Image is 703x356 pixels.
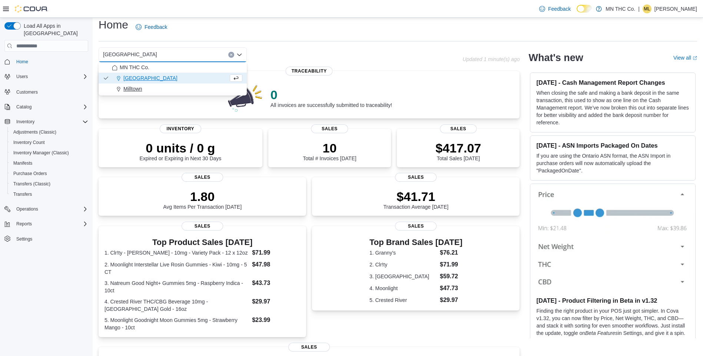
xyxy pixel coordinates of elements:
div: Total # Invoices [DATE] [303,141,356,161]
button: Transfers (Classic) [7,179,91,189]
p: $41.71 [384,189,449,204]
span: Sales [182,173,223,182]
span: Settings [16,236,32,242]
span: Purchase Orders [10,169,88,178]
a: Inventory Manager (Classic) [10,148,72,157]
span: Settings [13,234,88,244]
button: Adjustments (Classic) [7,127,91,137]
button: Settings [1,234,91,244]
span: Inventory Count [13,140,45,145]
span: Home [16,59,28,65]
h3: [DATE] - Cash Management Report Changes [536,79,689,86]
dd: $47.73 [440,284,462,293]
span: ML [644,4,650,13]
button: Clear input [228,52,234,58]
dd: $71.99 [252,248,300,257]
span: Inventory Manager (Classic) [13,150,69,156]
button: Inventory Count [7,137,91,148]
a: Settings [13,235,35,244]
span: Inventory Manager (Classic) [10,148,88,157]
span: Inventory [13,117,88,126]
div: Total Sales [DATE] [435,141,481,161]
p: MN THC Co. [606,4,635,13]
span: Transfers (Classic) [13,181,50,187]
span: Catalog [16,104,31,110]
h3: Top Brand Sales [DATE] [369,238,462,247]
span: Sales [311,124,348,133]
a: Transfers (Classic) [10,179,53,188]
span: Load All Apps in [GEOGRAPHIC_DATA] [21,22,88,37]
dt: 1. Granny's [369,249,437,256]
p: When closing the safe and making a bank deposit in the same transaction, this used to show as one... [536,89,689,126]
button: Inventory [1,117,91,127]
button: Close list of options [236,52,242,58]
dt: 1. Clr!ty - [PERSON_NAME] - 10mg - Variety Pack - 12 x 12oz [105,249,249,256]
button: Users [1,71,91,82]
dd: $43.73 [252,279,300,288]
div: Avg Items Per Transaction [DATE] [163,189,242,210]
p: 1.80 [163,189,242,204]
span: [GEOGRAPHIC_DATA] [103,50,157,59]
button: Customers [1,86,91,97]
p: 10 [303,141,356,155]
dt: 3. [GEOGRAPHIC_DATA] [369,273,437,280]
p: Finding the right product in your POS just got simpler. In Cova v1.32, you can now filter by Pric... [536,307,689,344]
span: Transfers [10,190,88,199]
button: Catalog [13,103,34,111]
a: Home [13,57,31,66]
dd: $23.99 [252,316,300,325]
span: Adjustments (Classic) [13,129,56,135]
span: Users [16,74,28,80]
dt: 2. Clr!ty [369,261,437,268]
img: 0 [226,83,265,112]
p: | [638,4,640,13]
p: $417.07 [435,141,481,155]
div: All invoices are successfully submitted to traceability! [271,87,392,108]
span: Manifests [10,159,88,168]
a: View allExternal link [673,55,697,61]
span: Sales [395,173,437,182]
span: [GEOGRAPHIC_DATA] [123,74,178,82]
img: Cova [15,5,48,13]
span: Traceability [286,67,333,75]
em: Beta Features [585,330,618,336]
a: Purchase Orders [10,169,50,178]
p: 0 units / 0 g [139,141,221,155]
span: Feedback [145,23,167,31]
div: Choose from the following options [99,62,247,94]
button: Inventory [13,117,37,126]
span: Adjustments (Classic) [10,128,88,137]
a: Feedback [536,1,574,16]
p: [PERSON_NAME] [654,4,697,13]
a: Inventory Count [10,138,48,147]
p: 0 [271,87,392,102]
span: Transfers (Classic) [10,179,88,188]
dd: $59.72 [440,272,462,281]
button: Home [1,56,91,67]
button: Manifests [7,158,91,168]
button: Users [13,72,31,81]
span: Sales [288,343,330,352]
span: Customers [16,89,38,95]
dt: 3. Natreum Good Night+ Gummies 5mg - Raspberry Indica - 10ct [105,279,249,294]
dd: $47.98 [252,260,300,269]
button: Purchase Orders [7,168,91,179]
div: Transaction Average [DATE] [384,189,449,210]
span: Milltown [123,85,142,93]
a: Transfers [10,190,35,199]
span: Catalog [13,103,88,111]
button: Reports [13,219,35,228]
span: Sales [182,222,223,231]
a: Feedback [133,20,170,34]
dd: $76.21 [440,248,462,257]
h2: What's new [528,52,583,64]
dt: 2. Moonlight Interstellar Live Rosin Gummies - Kiwi - 10mg - 5 CT [105,261,249,276]
button: Transfers [7,189,91,199]
dd: $71.99 [440,260,462,269]
span: Purchase Orders [13,171,47,177]
dd: $29.97 [440,296,462,305]
span: Reports [16,221,32,227]
dt: 4. Crested River THC/CBG Beverage 10mg - [GEOGRAPHIC_DATA] Gold - 16oz [105,298,249,313]
span: MN THC Co. [120,64,149,71]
